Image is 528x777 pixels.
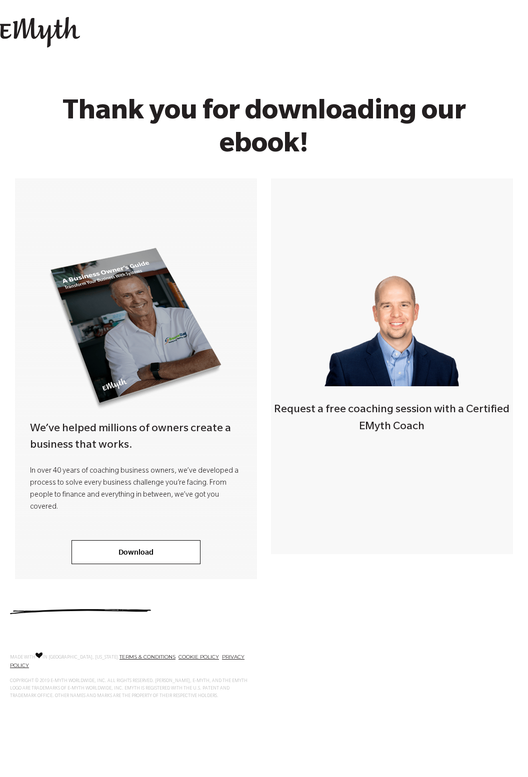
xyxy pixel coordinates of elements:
p: In over 40 years of coaching business owners, we’ve developed a process to solve every business c... [30,466,242,514]
span: MADE WITH [10,655,35,660]
img: underline.svg [10,609,151,614]
a: TERMS & CONDITIONS [119,654,175,660]
span: COPYRIGHT © 2019 E-MYTH WORLDWIDE, INC. ALL RIGHTS RESERVED. [PERSON_NAME], E-MYTH, AND THE EMYTH... [10,679,247,699]
h1: Thank you for downloading our ebook! [45,97,483,163]
span: IN [GEOGRAPHIC_DATA], [US_STATE]. [42,655,119,660]
img: new_roadmap_cover_093019 [48,246,224,410]
h4: Request a free coaching session with a Certified EMyth Coach [271,402,513,436]
a: Download [71,540,200,564]
img: Smart-business-coach.png [320,257,464,386]
img: Love [35,652,42,659]
a: COOKIE POLICY [178,654,219,660]
h4: We’ve helped millions of owners create a business that works. [30,421,242,455]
